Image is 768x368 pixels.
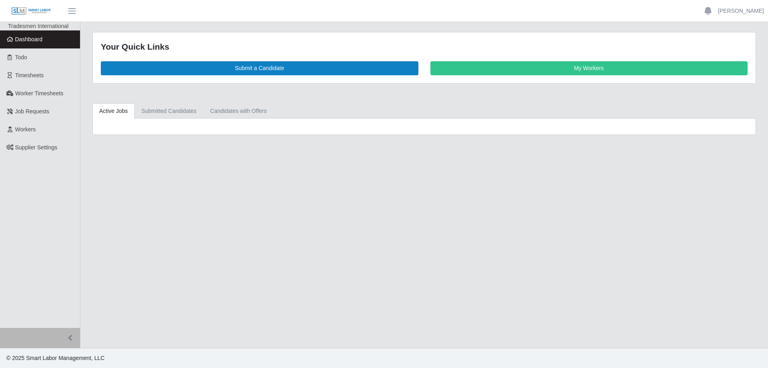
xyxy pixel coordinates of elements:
a: My Workers [430,61,748,75]
div: Your Quick Links [101,40,748,53]
img: SLM Logo [11,7,51,16]
span: Todo [15,54,27,60]
a: [PERSON_NAME] [718,7,764,15]
span: Worker Timesheets [15,90,63,97]
span: Supplier Settings [15,144,58,151]
a: Candidates with Offers [203,103,273,119]
a: Submitted Candidates [135,103,204,119]
span: Workers [15,126,36,133]
span: Timesheets [15,72,44,78]
span: Dashboard [15,36,43,42]
a: Active Jobs [92,103,135,119]
span: Job Requests [15,108,50,115]
span: Tradesmen International [8,23,68,29]
a: Submit a Candidate [101,61,418,75]
span: © 2025 Smart Labor Management, LLC [6,355,104,361]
